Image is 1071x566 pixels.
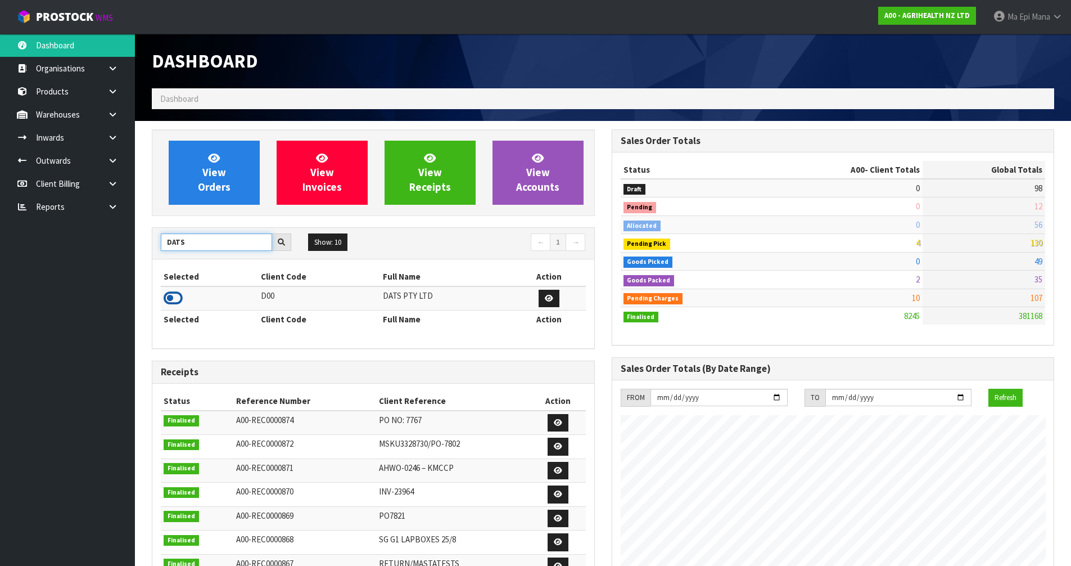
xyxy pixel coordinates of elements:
th: Reference Number [233,392,376,410]
span: Pending Charges [623,293,683,304]
span: INV-23964 [379,486,414,497]
input: Search clients [161,233,272,251]
nav: Page navigation [382,233,586,253]
th: Full Name [380,311,512,329]
span: View Receipts [409,151,451,194]
span: 107 [1031,293,1042,303]
img: cube-alt.png [17,10,31,24]
span: View Orders [198,151,231,194]
span: 56 [1034,219,1042,230]
th: - Client Totals [761,161,923,179]
th: Action [512,311,586,329]
span: SG G1 LAPBOXES 25/8 [379,534,456,545]
span: 10 [912,293,920,303]
strong: A00 - AGRIHEALTH NZ LTD [884,11,970,20]
td: D00 [258,286,379,311]
span: 0 [916,183,920,194]
span: 130 [1031,237,1042,248]
span: Dashboard [160,93,198,104]
span: Finalised [623,312,659,323]
span: 2 [916,274,920,285]
span: Goods Packed [623,275,675,286]
h3: Receipts [161,367,586,378]
th: Status [161,392,233,410]
span: Finalised [164,511,199,522]
span: 0 [916,201,920,212]
a: ← [531,233,550,251]
span: A00-REC0000872 [236,438,293,449]
th: Action [530,392,585,410]
span: Finalised [164,439,199,451]
th: Selected [161,268,258,286]
span: A00-REC0000874 [236,415,293,425]
a: ViewInvoices [277,141,368,205]
th: Action [512,268,586,286]
span: 0 [916,256,920,267]
span: A00-REC0000871 [236,462,293,473]
h3: Sales Order Totals (By Date Range) [621,363,1046,374]
span: Draft [623,184,646,195]
th: Full Name [380,268,512,286]
span: Allocated [623,221,661,232]
th: Selected [161,311,258,329]
button: Refresh [988,389,1023,407]
span: Pending [623,202,657,213]
span: A00 [851,164,865,175]
span: Mana [1032,11,1050,22]
a: ViewReceipts [385,141,476,205]
span: ProStock [36,10,93,24]
span: Finalised [164,415,199,426]
span: 4 [916,237,920,248]
span: 8245 [904,311,920,321]
span: Finalised [164,463,199,474]
div: FROM [621,389,650,407]
span: MSKU3328730/PO-7802 [379,438,460,449]
div: TO [805,389,825,407]
small: WMS [96,12,113,23]
th: Global Totals [923,161,1045,179]
span: PO NO: 7767 [379,415,422,425]
a: A00 - AGRIHEALTH NZ LTD [878,7,976,25]
span: Finalised [164,535,199,546]
span: AHWO-0246 – KMCCP [379,462,454,473]
th: Client Reference [376,392,531,410]
td: DATS PTY LTD [380,286,512,311]
button: Show: 10 [308,233,347,251]
span: Dashboard [152,49,258,73]
h3: Sales Order Totals [621,136,1046,146]
span: 35 [1034,274,1042,285]
th: Client Code [258,311,379,329]
a: ViewAccounts [492,141,584,205]
span: 49 [1034,256,1042,267]
span: View Accounts [516,151,559,194]
span: Goods Picked [623,257,673,268]
span: View Invoices [302,151,342,194]
span: A00-REC0000870 [236,486,293,497]
span: A00-REC0000869 [236,510,293,521]
span: 12 [1034,201,1042,212]
th: Client Code [258,268,379,286]
span: Pending Pick [623,239,671,250]
span: 381168 [1019,311,1042,321]
span: Finalised [164,487,199,498]
span: A00-REC0000868 [236,534,293,545]
span: 0 [916,219,920,230]
span: PO7821 [379,510,405,521]
span: Ma Epi [1007,11,1030,22]
a: → [566,233,585,251]
a: ViewOrders [169,141,260,205]
th: Status [621,161,761,179]
a: 1 [550,233,566,251]
span: 98 [1034,183,1042,194]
